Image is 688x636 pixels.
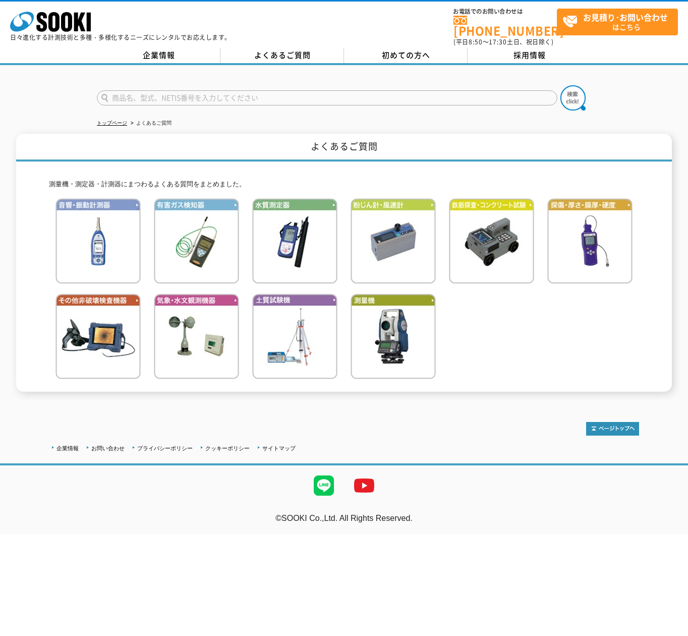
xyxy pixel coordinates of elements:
[205,445,250,451] a: クッキーポリシー
[453,9,557,15] span: お電話でのお問い合わせは
[49,179,639,190] p: 測量機・測定器・計測器にまつわるよくある質問をまとめました。
[129,118,171,129] li: よくあるご質問
[252,294,337,379] img: 土質試験機
[97,90,557,105] input: 商品名、型式、NETIS番号を入力してください
[97,120,127,126] a: トップページ
[56,445,79,451] a: 企業情報
[468,48,591,63] a: 採用情報
[154,198,239,284] img: 有害ガス検知器
[55,294,141,379] img: その他非破壊検査機器
[262,445,296,451] a: サイトマップ
[344,48,468,63] a: 初めての方へ
[469,37,483,46] span: 8:50
[154,294,239,379] img: 気象・水文観測機器
[547,198,633,284] img: 探傷・厚さ・膜厚・硬度
[586,422,639,436] img: トップページへ
[351,198,436,284] img: 粉じん計・風速計
[562,9,677,34] span: はこちら
[252,198,337,284] img: 水質測定器
[583,11,668,23] strong: お見積り･お問い合わせ
[560,85,586,111] img: btn_search.png
[489,37,507,46] span: 17:30
[449,198,534,284] img: 鉄筋検査・コンクリート試験
[382,49,430,61] span: 初めての方へ
[351,294,436,379] img: 測量機
[97,48,220,63] a: 企業情報
[91,445,125,451] a: お問い合わせ
[649,524,688,533] a: テストMail
[55,198,141,284] img: 音響・振動計測器
[304,465,344,506] img: LINE
[453,37,553,46] span: (平日 ～ 土日、祝日除く)
[557,9,678,35] a: お見積り･お問い合わせはこちら
[10,34,231,40] p: 日々進化する計測技術と多種・多様化するニーズにレンタルでお応えします。
[344,465,384,506] img: YouTube
[220,48,344,63] a: よくあるご質問
[453,16,557,36] a: [PHONE_NUMBER]
[16,134,672,162] h1: よくあるご質問
[137,445,193,451] a: プライバシーポリシー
